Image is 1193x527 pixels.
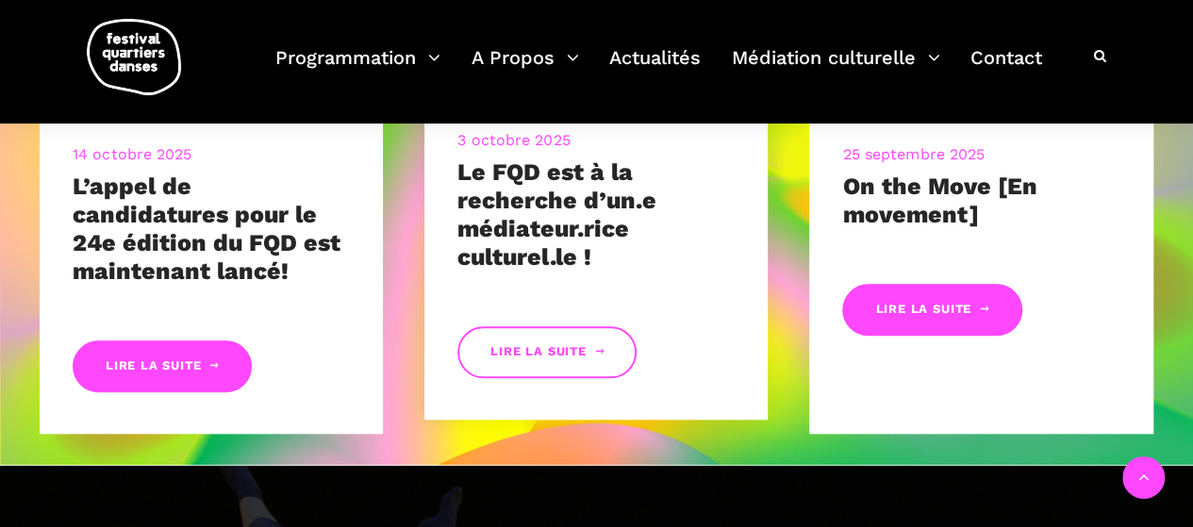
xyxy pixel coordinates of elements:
a: 14 octobre 2025 [73,145,192,163]
a: Lire la suite [457,326,637,378]
a: Programmation [275,41,440,97]
a: Lire la suite [842,284,1021,336]
a: 3 octobre 2025 [457,131,570,149]
a: Médiation culturelle [732,41,940,97]
a: Actualités [609,41,701,97]
a: A Propos [472,41,579,97]
a: Le FQD est à la recherche d’un.e médiateur.rice culturel.le ! [457,158,656,271]
a: 25 septembre 2025 [842,145,985,163]
a: Contact [970,41,1042,97]
a: L’appel de candidatures pour le 24e édition du FQD est maintenant lancé! [73,173,340,285]
img: logo-fqd-med [87,19,181,95]
a: On the Move [En movement] [842,173,1036,228]
a: Lire la suite [73,340,252,392]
